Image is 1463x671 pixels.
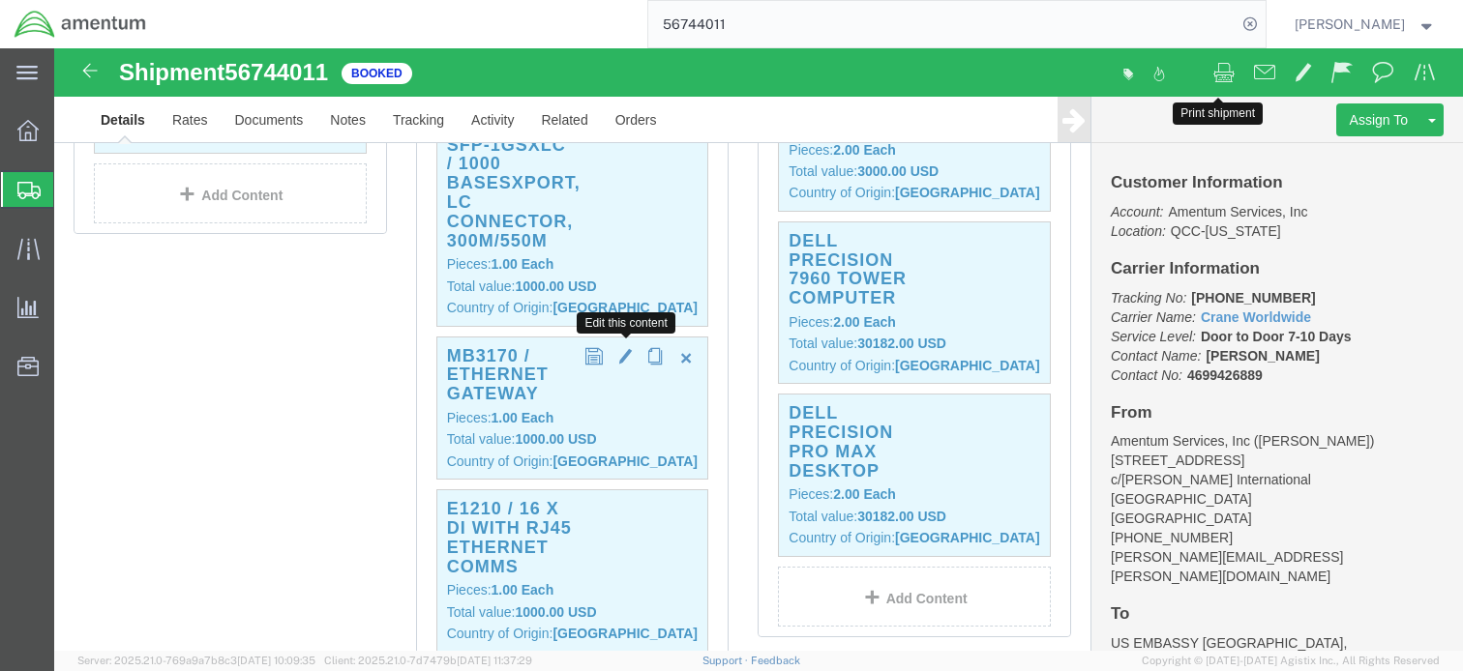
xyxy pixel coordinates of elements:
[54,48,1463,651] iframe: FS Legacy Container
[457,655,532,666] span: [DATE] 11:37:29
[751,655,800,666] a: Feedback
[77,655,315,666] span: Server: 2025.21.0-769a9a7b8c3
[1294,13,1437,36] button: [PERSON_NAME]
[324,655,532,666] span: Client: 2025.21.0-7d7479b
[1295,14,1405,35] span: Isabel Hermosillo
[14,10,147,39] img: logo
[702,655,751,666] a: Support
[648,1,1237,47] input: Search for shipment number, reference number
[1142,653,1440,669] span: Copyright © [DATE]-[DATE] Agistix Inc., All Rights Reserved
[237,655,315,666] span: [DATE] 10:09:35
